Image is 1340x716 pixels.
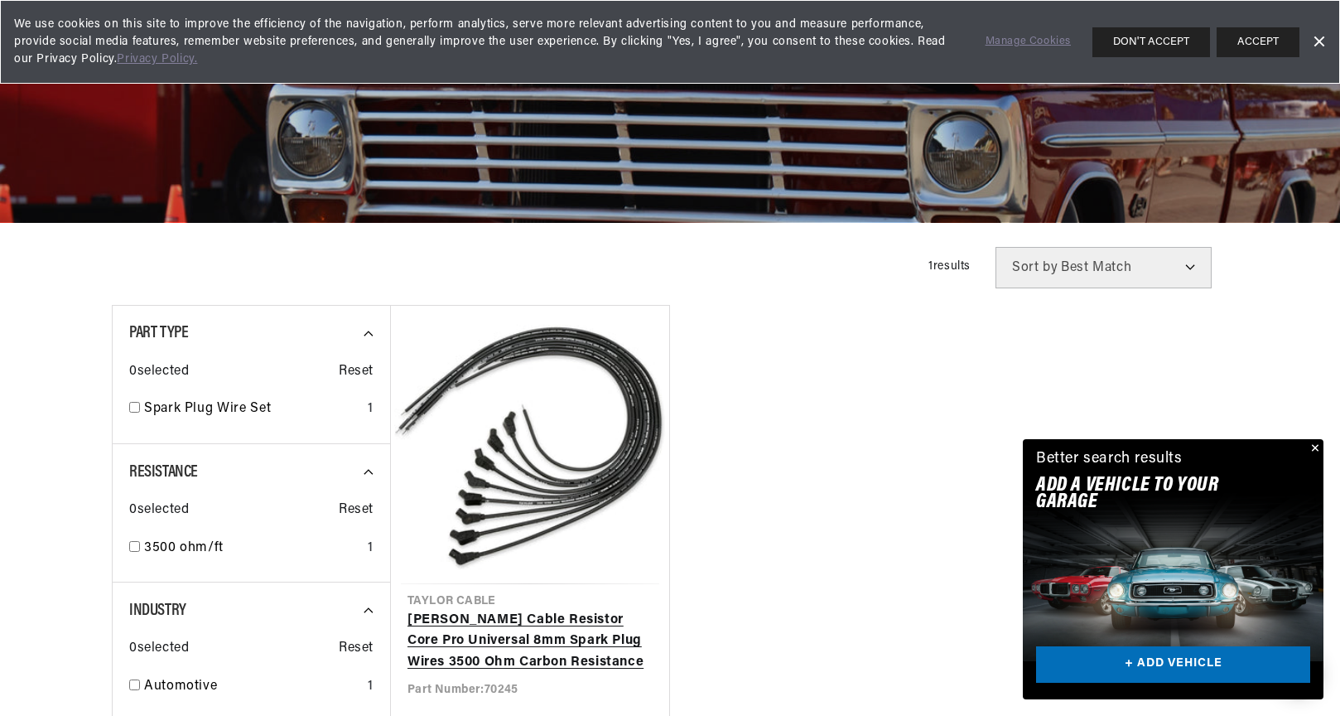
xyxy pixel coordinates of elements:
[339,638,374,660] span: Reset
[1036,447,1183,472] div: Better search results
[1012,261,1058,274] span: Sort by
[339,500,374,521] span: Reset
[129,361,189,383] span: 0 selected
[117,53,197,65] a: Privacy Policy.
[1092,27,1210,57] button: DON'T ACCEPT
[1306,30,1331,55] a: Dismiss Banner
[129,325,188,341] span: Part Type
[339,361,374,383] span: Reset
[368,538,374,559] div: 1
[1304,439,1323,459] button: Close
[995,247,1212,288] select: Sort by
[129,464,198,481] span: Resistance
[986,33,1071,51] a: Manage Cookies
[144,538,361,559] a: 3500 ohm/ft
[144,399,361,420] a: Spark Plug Wire Set
[129,602,186,619] span: Industry
[368,676,374,698] div: 1
[928,260,971,273] span: 1 results
[1036,477,1269,511] h2: Add A VEHICLE to your garage
[144,676,361,698] a: Automotive
[129,638,189,660] span: 0 selected
[1036,646,1310,684] a: + ADD VEHICLE
[129,500,189,521] span: 0 selected
[368,399,374,420] div: 1
[407,610,653,674] a: [PERSON_NAME] Cable Resistor Core Pro Universal 8mm Spark Plug Wires 3500 Ohm Carbon Resistance
[1217,27,1299,57] button: ACCEPT
[14,16,962,68] span: We use cookies on this site to improve the efficiency of the navigation, perform analytics, serve...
